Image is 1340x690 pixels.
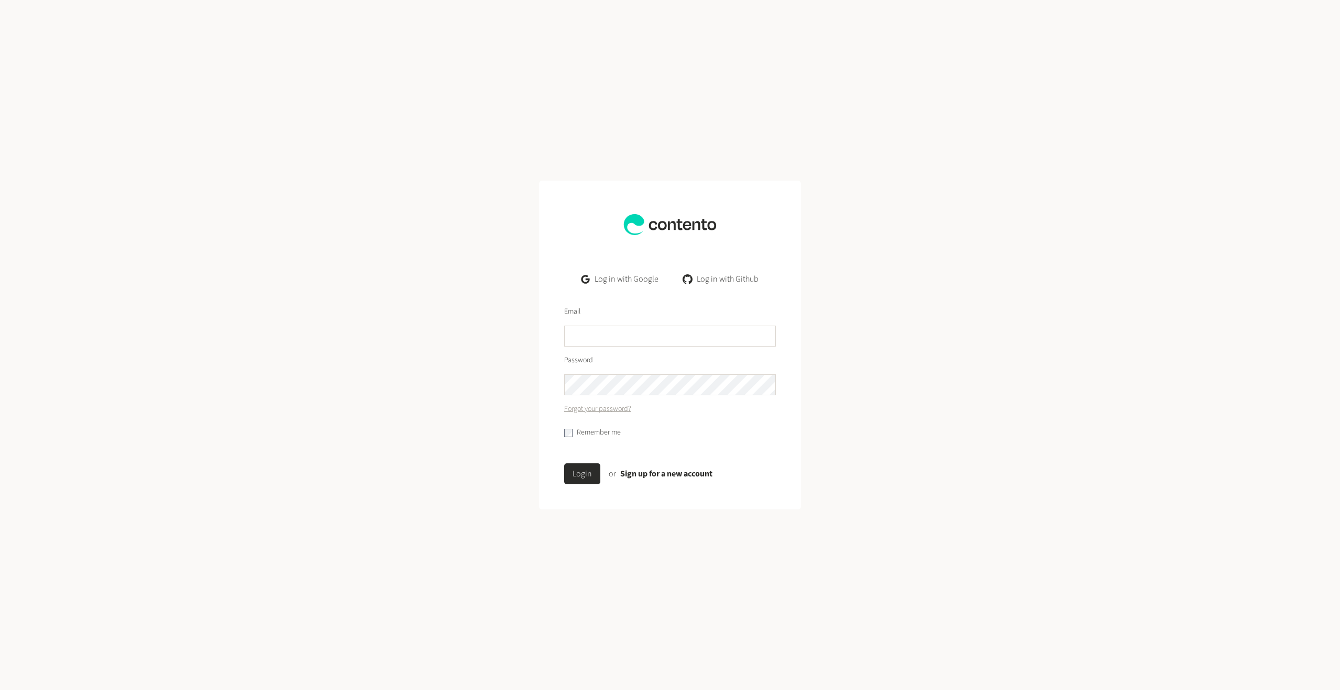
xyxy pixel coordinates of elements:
a: Log in with Github [675,269,767,290]
span: or [609,468,616,480]
a: Sign up for a new account [620,468,712,480]
a: Log in with Google [573,269,667,290]
label: Remember me [577,427,621,438]
label: Email [564,306,580,317]
a: Forgot your password? [564,404,631,415]
button: Login [564,463,600,484]
label: Password [564,355,593,366]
